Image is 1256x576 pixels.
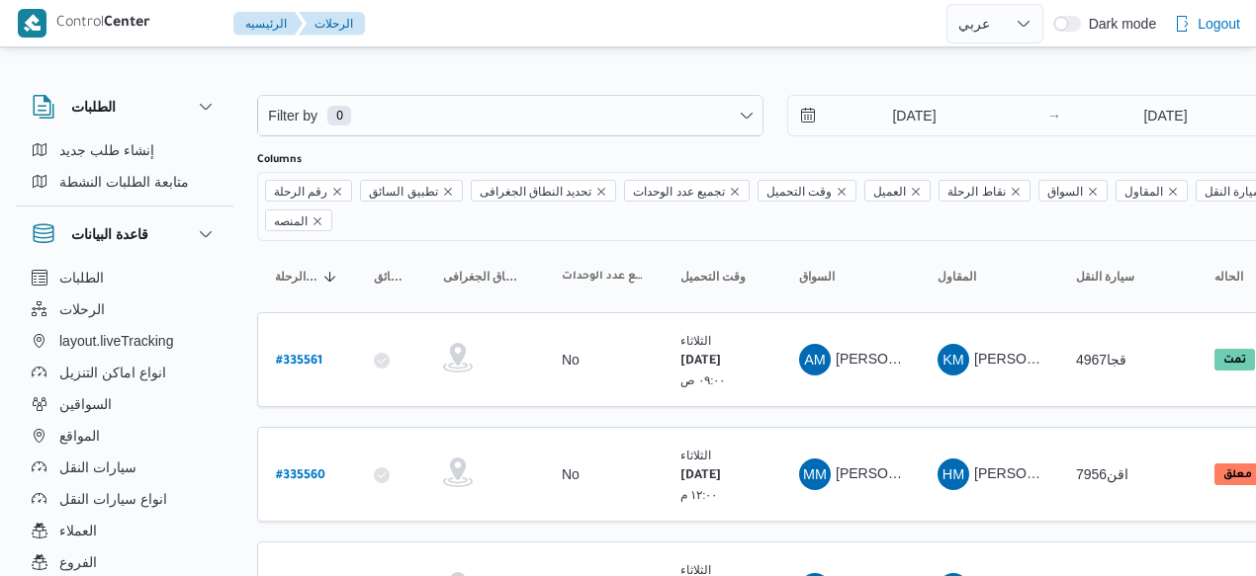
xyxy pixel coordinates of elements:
[20,497,83,556] iframe: chat widget
[374,269,407,285] span: تطبيق السائق
[1076,352,1126,368] span: قجا4967
[595,186,607,198] button: Remove تحديد النطاق الجغرافى from selection in this group
[104,16,150,32] b: Center
[799,458,831,490] div: Muhammad Marawan Diab
[836,186,848,198] button: Remove وقت التحميل from selection in this group
[59,266,104,289] span: الطلبات
[299,12,365,36] button: الرحلات
[799,344,831,375] div: Abadalkariam Msaaod Abadalkariam
[257,152,302,168] label: Columns
[480,181,592,203] span: تحديد النطاق الجغرافى
[32,222,218,246] button: قاعدة البيانات
[24,388,225,420] button: السواقين
[758,180,856,202] span: وقت التحميل
[1198,12,1240,36] span: Logout
[1166,4,1248,43] button: Logout
[59,329,173,353] span: layout.liveTracking
[24,262,225,293] button: الطلبات
[673,261,771,292] button: وقت التحميل
[59,170,189,194] span: متابعة الطلبات النشطة
[276,469,325,483] b: # 335560
[59,361,166,384] span: انواع اماكن التنزيل
[59,455,136,479] span: سيارات النقل
[804,344,826,375] span: AM
[369,181,437,203] span: تطبيق السائق
[59,487,167,511] span: انواع سيارات النقل
[331,186,343,198] button: Remove رقم الرحلة from selection in this group
[1076,269,1134,285] span: سيارة النقل
[312,215,323,227] button: Remove المنصه from selection in this group
[71,95,116,119] h3: الطلبات
[233,12,303,36] button: الرئيسيه
[327,106,351,125] span: 0 available filters
[266,104,319,127] span: Filter by
[680,373,726,386] small: ٠٩:٠٠ ص
[930,261,1048,292] button: المقاول
[267,261,346,292] button: رقم الرحلةSorted in descending order
[910,186,922,198] button: Remove العميل from selection in this group
[942,458,964,490] span: HM
[562,269,645,285] span: تجميع عدد الوحدات
[864,180,931,202] span: العميل
[680,355,721,369] b: [DATE]
[24,325,225,357] button: layout.liveTracking
[442,186,454,198] button: Remove تطبيق السائق from selection in this group
[562,465,580,483] div: No
[938,458,969,490] div: Hana Mjada Rais Ahmad
[322,269,338,285] svg: Sorted in descending order
[1124,181,1163,203] span: المقاول
[59,550,97,574] span: الفروع
[1047,109,1061,123] div: →
[24,452,225,483] button: سيارات النقل
[18,9,46,38] img: X8yXhbKr1z7QwAAAABJRU5ErkJggg==
[24,515,225,546] button: العملاء
[947,181,1005,203] span: نقاط الرحلة
[938,269,976,285] span: المقاول
[1223,469,1252,481] b: معلق
[275,269,318,285] span: رقم الرحلة; Sorted in descending order
[1116,180,1188,202] span: المقاول
[1038,180,1108,202] span: السواق
[680,269,746,285] span: وقت التحميل
[1076,466,1128,482] span: اقن7956
[1223,355,1246,367] b: تمت
[24,420,225,452] button: المواقع
[942,344,964,375] span: KM
[836,351,949,367] span: [PERSON_NAME]
[633,181,725,203] span: تجميع عدد الوحدات
[435,261,534,292] button: تحديد النطاق الجغرافى
[729,186,741,198] button: Remove تجميع عدد الوحدات from selection in this group
[24,293,225,325] button: الرحلات
[1081,16,1156,32] span: Dark mode
[258,96,763,135] button: Filter by0 available filters
[624,180,750,202] span: تجميع عدد الوحدات
[274,210,308,232] span: المنصه
[788,96,1013,135] input: Press the down key to open a popover containing a calendar.
[938,344,969,375] div: Khald Mmdoh Hassan Muhammad Alabs
[360,180,462,202] span: تطبيق السائق
[24,134,225,166] button: إنشاء طلب جديد
[276,461,325,488] a: #335560
[366,261,415,292] button: تطبيق السائق
[276,355,322,369] b: # 335561
[680,449,711,461] small: الثلاثاء
[265,180,352,202] span: رقم الرحلة
[873,181,906,203] span: العميل
[1047,181,1083,203] span: السواق
[766,181,832,203] span: وقت التحميل
[680,488,718,501] small: ١٢:٠٠ م
[59,138,154,162] span: إنشاء طلب جديد
[974,351,1088,367] span: [PERSON_NAME]
[265,209,332,231] span: المنصه
[1087,186,1099,198] button: Remove السواق from selection in this group
[1068,261,1187,292] button: سيارة النقل
[59,392,112,416] span: السواقين
[471,180,617,202] span: تحديد النطاق الجغرافى
[836,465,949,481] span: [PERSON_NAME]
[939,180,1030,202] span: نقاط الرحلة
[32,95,218,119] button: الطلبات
[791,261,910,292] button: السواق
[24,166,225,198] button: متابعة الطلبات النشطة
[1167,186,1179,198] button: Remove المقاول from selection in this group
[276,347,322,373] a: #335561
